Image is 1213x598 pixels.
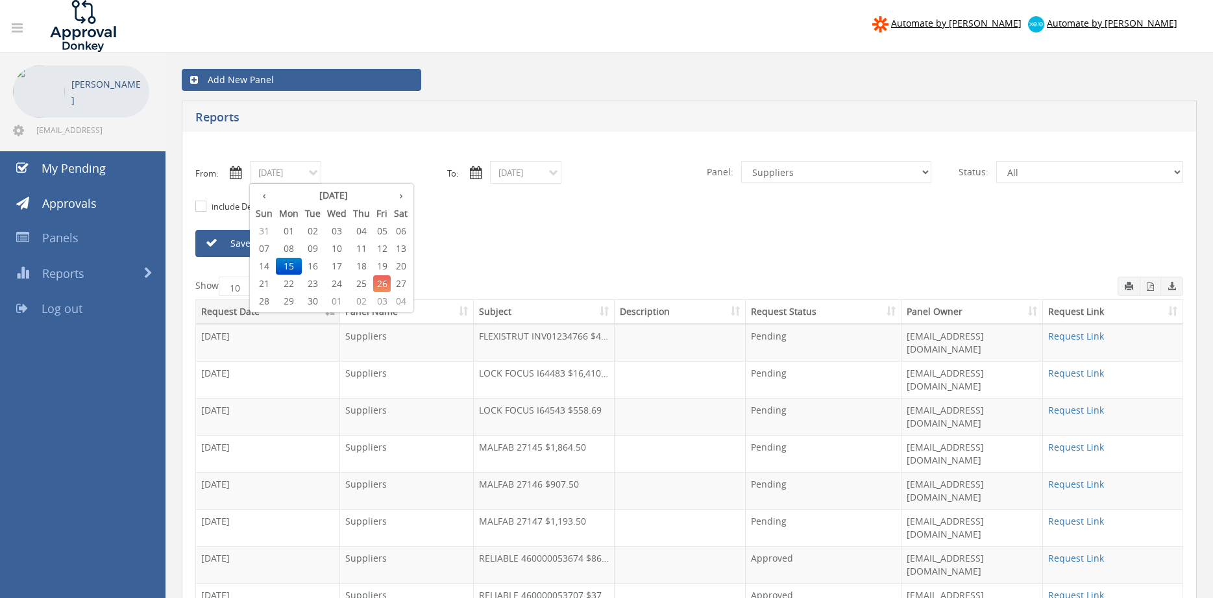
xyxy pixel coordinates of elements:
[42,160,106,176] span: My Pending
[340,361,474,398] td: Suppliers
[340,435,474,472] td: Suppliers
[746,509,901,546] td: Pending
[474,435,615,472] td: MALFAB 27145 $1,864.50
[324,293,350,310] span: 01
[901,300,1043,324] th: Panel Owner: activate to sort column ascending
[474,300,615,324] th: Subject: activate to sort column ascending
[42,301,82,316] span: Log out
[36,125,147,135] span: [EMAIL_ADDRESS][DOMAIN_NAME]
[391,258,411,275] span: 20
[373,205,391,223] th: Fri
[699,161,741,183] span: Panel:
[196,300,340,324] th: Request Date: activate to sort column descending
[350,293,373,310] span: 02
[350,275,373,292] span: 25
[901,546,1043,583] td: [EMAIL_ADDRESS][DOMAIN_NAME]
[302,258,324,275] span: 16
[1048,330,1104,342] a: Request Link
[350,258,373,275] span: 18
[1028,16,1044,32] img: xero-logo.png
[324,258,350,275] span: 17
[901,398,1043,435] td: [EMAIL_ADDRESS][DOMAIN_NAME]
[891,17,1022,29] span: Automate by [PERSON_NAME]
[324,223,350,240] span: 03
[196,398,340,435] td: [DATE]
[196,472,340,509] td: [DATE]
[901,472,1043,509] td: [EMAIL_ADDRESS][DOMAIN_NAME]
[302,223,324,240] span: 02
[252,258,276,275] span: 14
[42,230,79,245] span: Panels
[901,361,1043,398] td: [EMAIL_ADDRESS][DOMAIN_NAME]
[373,240,391,257] span: 12
[746,324,901,361] td: Pending
[276,258,302,275] span: 15
[1048,552,1104,564] a: Request Link
[474,509,615,546] td: MALFAB 27147 $1,193.50
[391,240,411,257] span: 13
[252,205,276,223] th: Sun
[746,300,901,324] th: Request Status: activate to sort column ascending
[746,546,901,583] td: Approved
[1048,478,1104,490] a: Request Link
[901,324,1043,361] td: [EMAIL_ADDRESS][DOMAIN_NAME]
[391,223,411,240] span: 06
[373,293,391,310] span: 03
[195,277,298,296] label: Show entries
[71,76,143,108] p: [PERSON_NAME]
[340,324,474,361] td: Suppliers
[340,509,474,546] td: Suppliers
[746,472,901,509] td: Pending
[252,223,276,240] span: 31
[391,186,411,205] th: ›
[746,435,901,472] td: Pending
[42,266,84,281] span: Reports
[474,398,615,435] td: LOCK FOCUS I64543 $558.69
[350,205,373,223] th: Thu
[42,195,97,211] span: Approvals
[195,168,218,180] label: From:
[302,240,324,257] span: 09
[901,509,1043,546] td: [EMAIL_ADDRESS][DOMAIN_NAME]
[1047,17,1177,29] span: Automate by [PERSON_NAME]
[182,69,421,91] a: Add New Panel
[474,472,615,509] td: MALFAB 27146 $907.50
[195,111,889,127] h5: Reports
[252,293,276,310] span: 28
[474,324,615,361] td: FLEXISTRUT INV01234766 $416.79
[196,509,340,546] td: [DATE]
[196,546,340,583] td: [DATE]
[391,205,411,223] th: Sat
[951,161,996,183] span: Status:
[391,293,411,310] span: 04
[615,300,746,324] th: Description: activate to sort column ascending
[1048,367,1104,379] a: Request Link
[391,275,411,292] span: 27
[1048,515,1104,527] a: Request Link
[350,240,373,257] span: 11
[252,186,276,205] th: ‹
[276,223,302,240] span: 01
[302,205,324,223] th: Tue
[340,398,474,435] td: Suppliers
[373,223,391,240] span: 05
[447,168,458,180] label: To:
[746,398,901,435] td: Pending
[1048,404,1104,416] a: Request Link
[746,361,901,398] td: Pending
[196,324,340,361] td: [DATE]
[196,361,340,398] td: [DATE]
[340,546,474,583] td: Suppliers
[302,293,324,310] span: 30
[324,275,350,292] span: 24
[340,472,474,509] td: Suppliers
[1048,441,1104,453] a: Request Link
[252,275,276,292] span: 21
[373,258,391,275] span: 19
[474,361,615,398] td: LOCK FOCUS I64483 $16,410.24
[1043,300,1182,324] th: Request Link: activate to sort column ascending
[252,240,276,257] span: 07
[350,223,373,240] span: 04
[276,275,302,292] span: 22
[195,230,345,257] a: Save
